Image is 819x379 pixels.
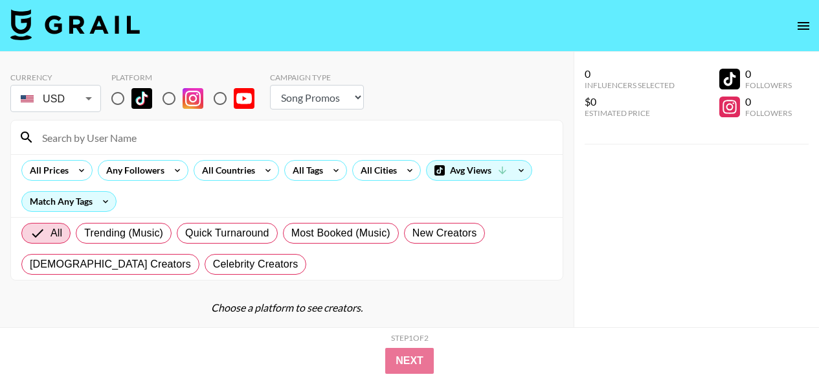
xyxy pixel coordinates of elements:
[30,257,191,272] span: [DEMOGRAPHIC_DATA] Creators
[10,9,140,40] img: Grail Talent
[131,88,152,109] img: TikTok
[13,87,98,110] div: USD
[98,161,167,180] div: Any Followers
[183,88,203,109] img: Instagram
[285,161,326,180] div: All Tags
[234,88,254,109] img: YouTube
[185,225,269,241] span: Quick Turnaround
[291,225,390,241] span: Most Booked (Music)
[791,13,816,39] button: open drawer
[353,161,399,180] div: All Cities
[745,67,792,80] div: 0
[34,127,555,148] input: Search by User Name
[585,108,675,118] div: Estimated Price
[84,225,163,241] span: Trending (Music)
[385,348,434,374] button: Next
[745,95,792,108] div: 0
[585,95,675,108] div: $0
[22,192,116,211] div: Match Any Tags
[412,225,477,241] span: New Creators
[10,73,101,82] div: Currency
[585,80,675,90] div: Influencers Selected
[111,73,265,82] div: Platform
[391,333,429,343] div: Step 1 of 2
[585,67,675,80] div: 0
[270,73,364,82] div: Campaign Type
[194,161,258,180] div: All Countries
[22,161,71,180] div: All Prices
[10,301,563,314] div: Choose a platform to see creators.
[427,161,532,180] div: Avg Views
[213,257,298,272] span: Celebrity Creators
[745,80,792,90] div: Followers
[50,225,62,241] span: All
[745,108,792,118] div: Followers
